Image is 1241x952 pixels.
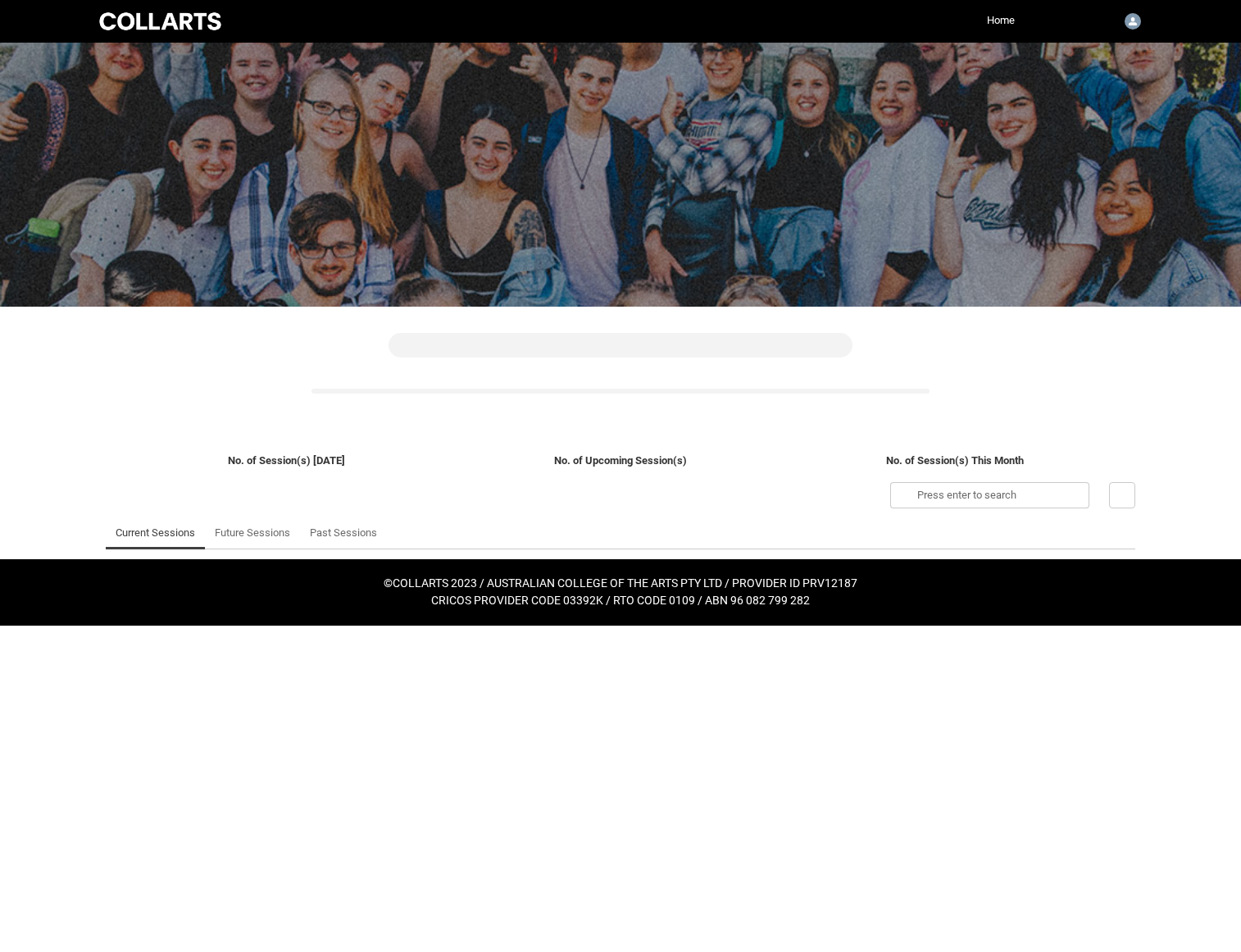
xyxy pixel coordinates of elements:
button: User Profile Faculty.nmarie [1121,7,1145,33]
button: Filter [1109,482,1135,508]
a: Current Sessions [116,517,195,549]
input: Press enter to search [890,482,1089,508]
li: Future Sessions [205,517,300,549]
span: No. of Session(s) This Month [886,454,1024,467]
a: Future Sessions [215,517,290,549]
span: No. of Upcoming Session(s) [554,454,687,467]
li: Past Sessions [300,517,387,549]
li: Current Sessions [106,517,205,549]
a: Home [983,8,1019,33]
img: Faculty.nmarie [1125,13,1141,30]
a: Past Sessions [310,517,377,549]
span: No. of Session(s) [DATE] [228,454,345,467]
